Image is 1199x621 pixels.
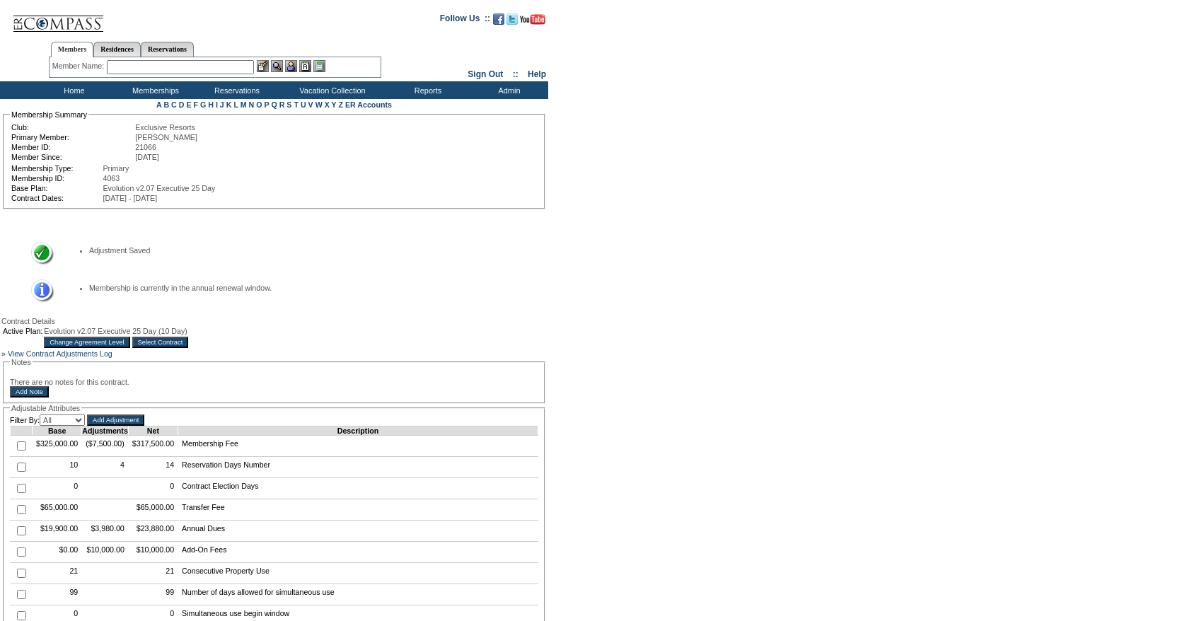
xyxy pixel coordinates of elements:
[128,584,178,605] td: 99
[257,60,269,72] img: b_edit.gif
[313,60,325,72] img: b_calculator.gif
[178,478,538,499] td: Contract Election Days
[178,436,538,457] td: Membership Fee
[10,358,33,366] legend: Notes
[241,100,247,109] a: M
[178,499,538,521] td: Transfer Fee
[208,100,214,109] a: H
[520,18,545,26] a: Subscribe to our YouTube Channel
[51,42,94,57] a: Members
[1,317,547,325] div: Contract Details
[82,426,129,436] td: Adjustments
[87,414,144,426] input: Add Adjustment
[113,81,195,99] td: Memberships
[128,478,178,499] td: 0
[135,123,195,132] span: Exclusive Resorts
[11,123,134,132] td: Club:
[345,100,392,109] a: ER Accounts
[10,414,85,426] td: Filter By:
[178,457,538,478] td: Reservation Days Number
[256,100,262,109] a: O
[285,60,297,72] img: Impersonate
[32,81,113,99] td: Home
[128,426,178,436] td: Net
[33,584,82,605] td: 99
[271,100,277,109] a: Q
[132,337,189,348] input: Select Contract
[233,100,238,109] a: L
[33,457,82,478] td: 10
[135,153,159,161] span: [DATE]
[506,18,518,26] a: Follow us on Twitter
[89,246,524,255] li: Adjustment Saved
[1,349,112,358] a: » View Contract Adjustments Log
[440,12,490,29] td: Follow Us ::
[33,563,82,584] td: 21
[11,184,102,192] td: Base Plan:
[141,42,194,57] a: Reservations
[301,100,306,109] a: U
[178,521,538,542] td: Annual Dues
[220,100,224,109] a: J
[128,542,178,563] td: $10,000.00
[286,100,291,109] a: S
[128,436,178,457] td: $317,500.00
[128,563,178,584] td: 21
[195,81,276,99] td: Reservations
[332,100,337,109] a: Y
[506,13,518,25] img: Follow us on Twitter
[11,153,134,161] td: Member Since:
[135,143,156,151] span: 21066
[22,279,54,303] img: Information Message
[10,378,129,386] span: There are no notes for this contract.
[315,100,323,109] a: W
[11,194,102,202] td: Contract Dates:
[128,521,178,542] td: $23,880.00
[10,404,81,412] legend: Adjustable Attributes
[299,60,311,72] img: Reservations
[44,327,187,335] span: Evolution v2.07 Executive 25 Day (10 Day)
[493,13,504,25] img: Become our fan on Facebook
[103,194,158,202] span: [DATE] - [DATE]
[193,100,198,109] a: F
[226,100,232,109] a: K
[325,100,330,109] a: X
[135,133,197,141] span: [PERSON_NAME]
[128,457,178,478] td: 14
[513,69,519,79] span: ::
[82,521,129,542] td: $3,980.00
[178,563,538,584] td: Consecutive Property Use
[11,174,102,182] td: Membership ID:
[11,164,102,173] td: Membership Type:
[249,100,255,109] a: N
[216,100,218,109] a: I
[468,69,503,79] a: Sign Out
[528,69,546,79] a: Help
[493,18,504,26] a: Become our fan on Facebook
[103,164,129,173] span: Primary
[279,100,285,109] a: R
[82,542,129,563] td: $10,000.00
[271,60,283,72] img: View
[33,542,82,563] td: $0.00
[467,81,548,99] td: Admin
[276,81,386,99] td: Vacation Collection
[103,184,216,192] span: Evolution v2.07 Executive 25 Day
[178,542,538,563] td: Add-On Fees
[11,143,134,151] td: Member ID:
[308,100,313,109] a: V
[93,42,141,57] a: Residences
[10,386,49,397] input: Add Note
[265,100,270,109] a: P
[171,100,177,109] a: C
[179,100,185,109] a: D
[156,100,161,109] a: A
[33,436,82,457] td: $325,000.00
[22,242,54,265] img: Success Message
[33,521,82,542] td: $19,900.00
[33,426,82,436] td: Base
[12,4,104,33] img: Compass Home
[33,499,82,521] td: $65,000.00
[294,100,299,109] a: T
[163,100,169,109] a: B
